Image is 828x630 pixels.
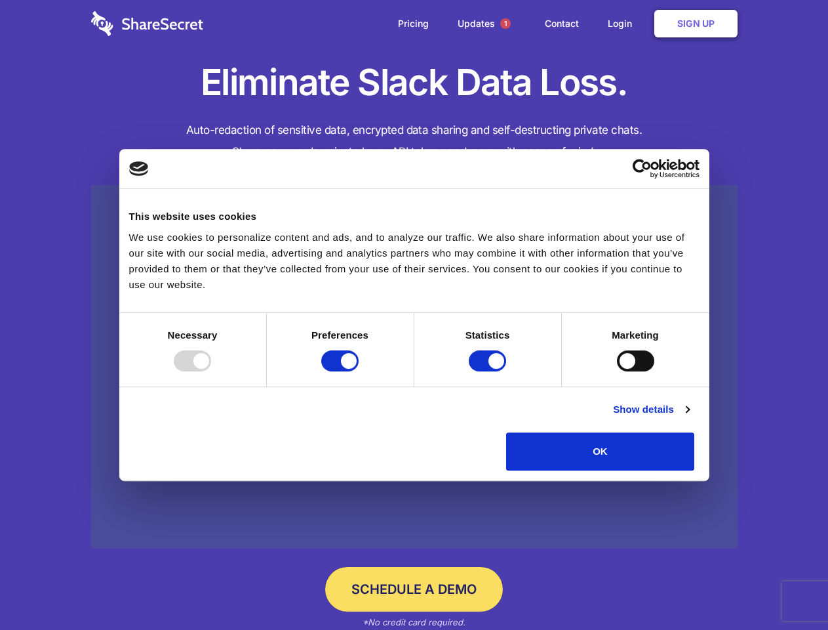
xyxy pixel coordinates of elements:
a: Login [595,3,652,44]
em: *No credit card required. [363,617,465,627]
h4: Auto-redaction of sensitive data, encrypted data sharing and self-destructing private chats. Shar... [91,119,738,163]
a: Contact [532,3,592,44]
img: logo-wordmark-white-trans-d4663122ce5f474addd5e946df7df03e33cb6a1c49d2221995e7729f52c070b2.svg [91,11,203,36]
a: Sign Up [654,10,738,37]
strong: Necessary [168,329,218,341]
strong: Preferences [311,329,368,341]
img: logo [129,161,149,176]
a: Usercentrics Cookiebot - opens in a new window [585,159,700,178]
a: Show details [613,402,689,417]
a: Wistia video thumbnail [91,185,738,549]
a: Schedule a Demo [325,567,503,612]
h1: Eliminate Slack Data Loss. [91,59,738,106]
strong: Statistics [465,329,510,341]
div: We use cookies to personalize content and ads, and to analyze our traffic. We also share informat... [129,230,700,293]
strong: Marketing [612,329,659,341]
a: Pricing [385,3,442,44]
div: This website uses cookies [129,209,700,224]
span: 1 [500,18,511,29]
button: OK [506,432,694,471]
